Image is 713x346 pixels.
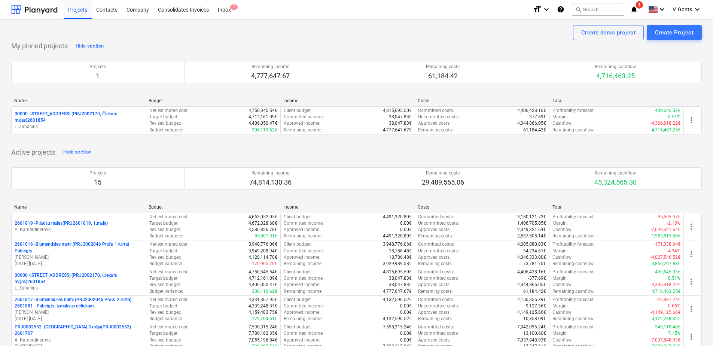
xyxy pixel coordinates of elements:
[89,64,106,70] p: Projects
[76,42,104,51] div: Hide section
[284,269,312,275] p: Client budget :
[149,127,183,133] p: Budget variance :
[249,330,277,337] p: 7,786,162.35€
[383,233,412,239] p: 4,491,320.80€
[249,309,277,316] p: 4,159,483.75€
[249,269,277,275] p: 4,750,345.54€
[400,303,412,309] p: 0.00€
[149,309,181,316] p: Revised budget :
[523,248,546,254] p: 34,234.67€
[552,114,568,120] p: Margin :
[149,220,179,227] p: Target budget :
[418,127,453,133] p: Remaining costs :
[149,288,183,295] p: Budget variance :
[517,309,546,316] p: 4,149,125.66€
[15,124,143,130] p: L. Zaharāns
[517,241,546,248] p: 4,085,880.03€
[149,330,179,337] p: Target budget :
[400,220,412,227] p: 0.00€
[418,316,453,322] p: Remaining costs :
[687,277,696,286] span: more_vert
[552,233,595,239] p: Remaining cashflow :
[517,220,546,227] p: 1,406,705.05€
[523,316,546,322] p: 10,358.09€
[400,330,412,337] p: 0.00€
[667,220,680,227] p: -2.13%
[284,241,312,248] p: Client budget :
[249,337,277,343] p: 7,055,196.84€
[249,254,277,261] p: 4,120,114.70€
[15,297,143,322] div: 2601817 -Blūmenadāles nami (PRJ2002046 Prūšu 2 kārta) 2601881 - Pabeigts. Izmaksas neliekam.[PERS...
[552,241,595,248] p: Profitability forecast :
[149,107,189,114] p: Net estimated cost :
[11,42,68,51] p: My pinned projects
[418,324,454,330] p: Committed costs :
[418,241,454,248] p: Committed costs :
[251,261,277,267] p: -170,905.76€
[283,98,412,103] div: Income
[418,248,459,254] p: Uncommitted costs :
[533,5,542,14] i: format_size
[656,214,680,220] p: -95,505.97€
[523,288,546,295] p: 61,184.42€
[418,337,451,343] p: Approved costs :
[251,64,290,70] p: Remaining income
[655,28,694,37] div: Create Project
[15,261,143,267] p: [DATE] - [DATE]
[517,282,546,288] p: 4,344,866.05€
[284,127,323,133] p: Remaining income :
[552,120,573,127] p: Cashflow :
[400,227,412,233] p: 0.00€
[594,178,637,187] p: 45,324,565.30
[595,64,636,70] p: Remaining cashflow
[15,241,143,267] div: 2601816 -Blūmendāles nami (PRJ2002046 Prūšu 1 kārta) Pabeigts[PERSON_NAME][DATE]-[DATE]
[650,337,680,343] p: -7,037,848.93€
[284,261,323,267] p: Remaining income :
[418,297,454,303] p: Committed costs :
[15,111,143,124] p: 00000 - [STREET_ADDRESS] (PRJ2002170, Čiekuru mājas)2601854
[284,220,324,227] p: Committed income :
[668,275,680,282] p: 8.51%
[149,248,179,254] p: Target budget :
[652,233,680,239] p: 1,953,815.66€
[400,337,412,343] p: 0.00€
[552,214,595,220] p: Profitability forecast :
[284,330,324,337] p: Committed income :
[383,297,412,303] p: 4,132,596.52€
[284,214,312,220] p: Client budget :
[149,297,189,303] p: Net estimated cost :
[650,309,680,316] p: -4,149,125.66€
[528,114,546,120] p: -377.69€
[572,3,624,16] button: Search
[249,220,277,227] p: 4,672,328.68€
[673,6,692,12] span: V. Gonts
[284,324,312,330] p: Client budget :
[668,330,680,337] p: 7.15%
[594,170,637,176] p: Remaining cashflow
[252,316,277,322] p: 179,764.61€
[418,220,459,227] p: Uncommitted costs :
[552,98,681,103] div: Total
[149,303,179,309] p: Target budget :
[249,282,277,288] p: 4,406,050.47€
[523,127,546,133] p: 61,184.42€
[149,275,179,282] p: Target budget :
[400,309,412,316] p: 0.00€
[418,282,451,288] p: Approved costs :
[284,120,320,127] p: Approved income :
[15,337,143,343] p: A. Kamerdinerovs
[552,127,595,133] p: Remaining cashflow :
[426,64,460,70] p: Remaining costs
[650,282,680,288] p: -4,306,818.22€
[552,227,573,233] p: Cashflow :
[552,309,573,316] p: Cashflow :
[383,214,412,220] p: 4,491,320.80€
[575,6,581,12] span: search
[15,227,143,233] p: A. Kamerdinerovs
[283,204,412,210] div: Income
[383,127,412,133] p: 4,777,647.67€
[249,214,277,220] p: 4,663,052.05€
[517,233,546,239] p: 2,537,505.14€
[418,98,546,103] div: Costs
[389,248,412,254] p: 18,786.48€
